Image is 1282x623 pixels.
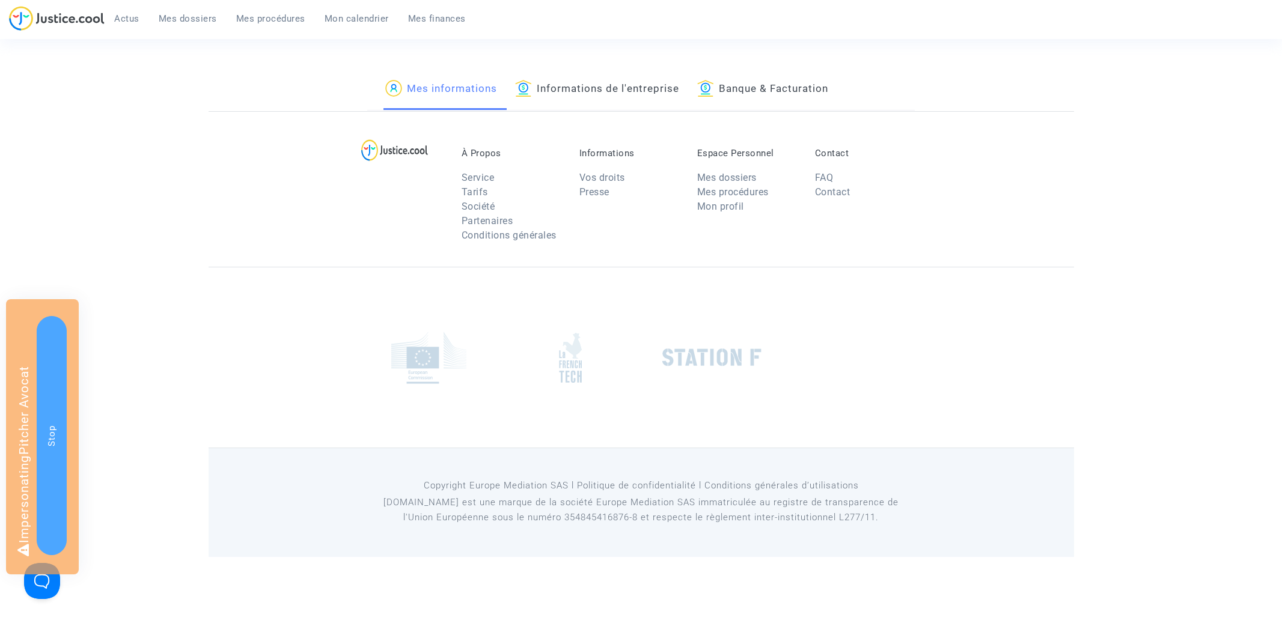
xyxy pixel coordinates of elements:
[515,69,679,110] a: Informations de l'entreprise
[105,10,149,28] a: Actus
[114,13,139,24] span: Actus
[697,201,744,212] a: Mon profil
[579,172,625,183] a: Vos droits
[46,425,57,446] span: Stop
[385,69,497,110] a: Mes informations
[325,13,389,24] span: Mon calendrier
[697,69,828,110] a: Banque & Facturation
[815,148,915,159] p: Contact
[159,13,217,24] span: Mes dossiers
[462,229,557,241] a: Conditions générales
[579,148,679,159] p: Informations
[462,215,513,226] a: Partenaires
[367,495,915,525] p: [DOMAIN_NAME] est une marque de la société Europe Mediation SAS immatriculée au registre de tr...
[37,316,67,555] button: Stop
[408,13,466,24] span: Mes finances
[462,201,495,212] a: Société
[149,10,227,28] a: Mes dossiers
[385,80,402,97] img: icon-passager.svg
[815,186,850,198] a: Contact
[462,186,488,198] a: Tarifs
[361,139,428,161] img: logo-lg.svg
[815,172,834,183] a: FAQ
[559,332,582,383] img: french_tech.png
[367,478,915,493] p: Copyright Europe Mediation SAS l Politique de confidentialité l Conditions générales d’utilisa...
[697,148,797,159] p: Espace Personnel
[515,80,532,97] img: icon-banque.svg
[236,13,305,24] span: Mes procédures
[579,186,609,198] a: Presse
[697,172,757,183] a: Mes dossiers
[227,10,315,28] a: Mes procédures
[398,10,475,28] a: Mes finances
[462,148,561,159] p: À Propos
[697,186,769,198] a: Mes procédures
[462,172,495,183] a: Service
[9,6,105,31] img: jc-logo.svg
[662,348,762,366] img: stationf.png
[391,332,466,384] img: europe_commision.png
[697,80,714,97] img: icon-banque.svg
[315,10,398,28] a: Mon calendrier
[24,563,60,599] iframe: Help Scout Beacon - Open
[6,299,79,574] div: Impersonating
